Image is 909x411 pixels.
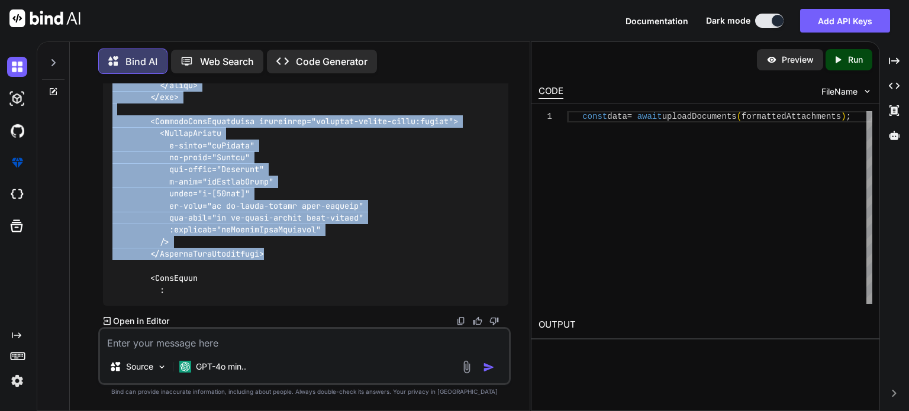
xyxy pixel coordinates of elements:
[460,360,473,374] img: attachment
[179,361,191,373] img: GPT-4o mini
[196,361,246,373] p: GPT-4o min..
[200,54,254,69] p: Web Search
[582,112,607,121] span: const
[800,9,890,33] button: Add API Keys
[483,361,495,373] img: icon
[821,86,858,98] span: FileName
[627,112,632,121] span: =
[782,54,814,66] p: Preview
[456,316,466,326] img: copy
[7,153,27,173] img: premium
[113,315,169,327] p: Open in Editor
[626,15,688,27] button: Documentation
[841,112,846,121] span: )
[9,9,80,27] img: Bind AI
[7,371,27,391] img: settings
[531,311,879,339] h2: OUTPUT
[7,185,27,205] img: cloudideIcon
[737,112,742,121] span: (
[7,57,27,77] img: darkChat
[125,54,157,69] p: Bind AI
[473,316,482,326] img: like
[489,316,499,326] img: dislike
[766,54,777,65] img: preview
[662,112,737,121] span: uploadDocuments
[607,112,627,121] span: data
[296,54,368,69] p: Code Generator
[848,54,863,66] p: Run
[539,85,563,99] div: CODE
[637,112,662,121] span: await
[539,111,552,122] div: 1
[626,16,688,26] span: Documentation
[7,89,27,109] img: darkAi-studio
[862,86,872,96] img: chevron down
[126,361,153,373] p: Source
[706,15,750,27] span: Dark mode
[742,112,841,121] span: formattedAttachments
[98,387,511,396] p: Bind can provide inaccurate information, including about people. Always double-check its answers....
[157,362,167,372] img: Pick Models
[846,112,851,121] span: ;
[7,121,27,141] img: githubDark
